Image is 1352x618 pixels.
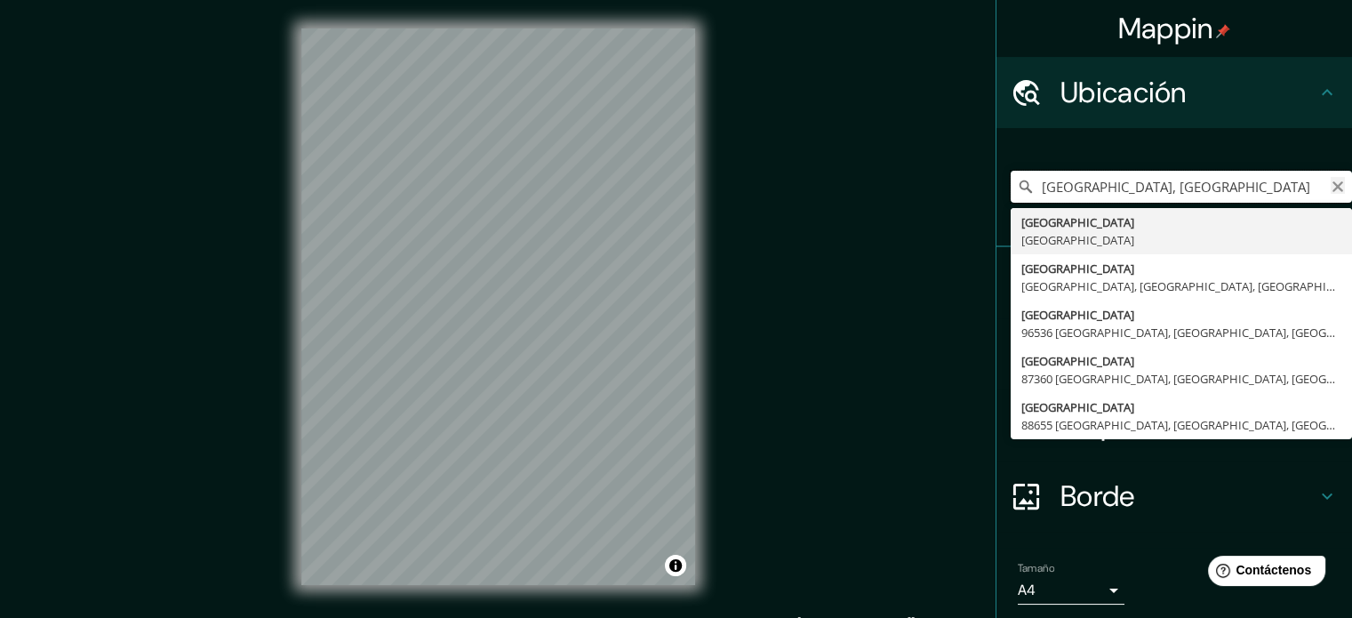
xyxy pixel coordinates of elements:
font: [GEOGRAPHIC_DATA] [1021,232,1134,248]
button: Activar o desactivar atribución [665,555,686,576]
input: Elige tu ciudad o zona [1011,171,1352,203]
div: Disposición [996,389,1352,461]
div: Ubicación [996,57,1352,128]
font: Ubicación [1060,74,1187,111]
font: [GEOGRAPHIC_DATA] [1021,214,1134,230]
font: A4 [1018,581,1036,599]
font: Tamaño [1018,561,1054,575]
font: Borde [1060,478,1135,515]
font: Mappin [1118,10,1213,47]
font: [GEOGRAPHIC_DATA] [1021,353,1134,369]
iframe: Lanzador de widgets de ayuda [1194,549,1332,598]
div: A4 [1018,576,1124,605]
canvas: Mapa [301,28,695,585]
font: [GEOGRAPHIC_DATA] [1021,399,1134,415]
div: Estilo [996,318,1352,389]
font: [GEOGRAPHIC_DATA] [1021,307,1134,323]
font: [GEOGRAPHIC_DATA] [1021,261,1134,277]
img: pin-icon.png [1216,24,1230,38]
button: Claro [1331,177,1345,194]
div: Borde [996,461,1352,532]
div: Patas [996,247,1352,318]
